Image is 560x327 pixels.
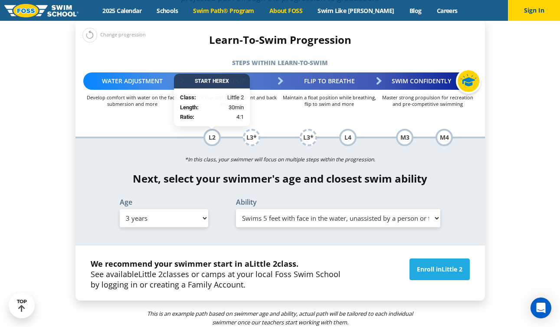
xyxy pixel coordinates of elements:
p: See available classes or camps at your local Foss Swim School by logging in or creating a Family ... [91,258,341,290]
strong: Ratio: [180,114,194,120]
div: L2 [203,129,221,146]
span: Little 2 [227,93,244,102]
div: Water Adjustment [83,72,182,90]
strong: We recommend your swimmer start in a class. [91,258,298,269]
span: Little 2 [138,269,163,279]
label: Age [120,199,208,206]
p: Master strong propulsion for recreation and pre-competitive swimming [379,94,477,107]
h5: Steps within Learn-to-Swim [75,57,485,69]
label: Ability [236,199,441,206]
div: Start Here [174,74,250,88]
a: Swim Like [PERSON_NAME] [310,7,402,15]
a: Schools [149,7,186,15]
a: Blog [402,7,429,15]
a: 2025 Calendar [95,7,149,15]
span: 30min [229,103,244,112]
span: Little 2 [249,258,277,269]
a: Enroll inLittle 2 [409,258,470,280]
span: Little 2 [442,265,462,273]
h4: Next, select your swimmer's age and closest swim ability [75,173,485,185]
div: Swim Confidently [379,72,477,90]
p: Develop comfort with water on the face, submersion and more [83,94,182,107]
div: Change progression [82,27,146,43]
a: About FOSS [262,7,310,15]
div: M3 [396,129,413,146]
strong: Length: [180,104,199,111]
div: L4 [339,129,357,146]
div: TOP [17,299,27,312]
p: Maintain a float position while breathing, flip to swim and more [280,94,379,107]
h4: Learn-To-Swim Progression [75,34,485,46]
a: Swim Path® Program [186,7,262,15]
div: Open Intercom Messenger [531,298,551,318]
p: *In this class, your swimmer will focus on multiple steps within the progression. [75,154,485,166]
a: Careers [429,7,465,15]
div: Flip to Breathe [280,72,379,90]
strong: Class: [180,94,196,101]
img: FOSS Swim School Logo [4,4,79,17]
span: 4:1 [236,113,244,121]
span: X [226,78,229,84]
div: M4 [436,129,453,146]
p: This is an example path based on swimmer age and ability, actual path will be tailored to each in... [145,309,415,327]
div: Float Up [182,72,280,90]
